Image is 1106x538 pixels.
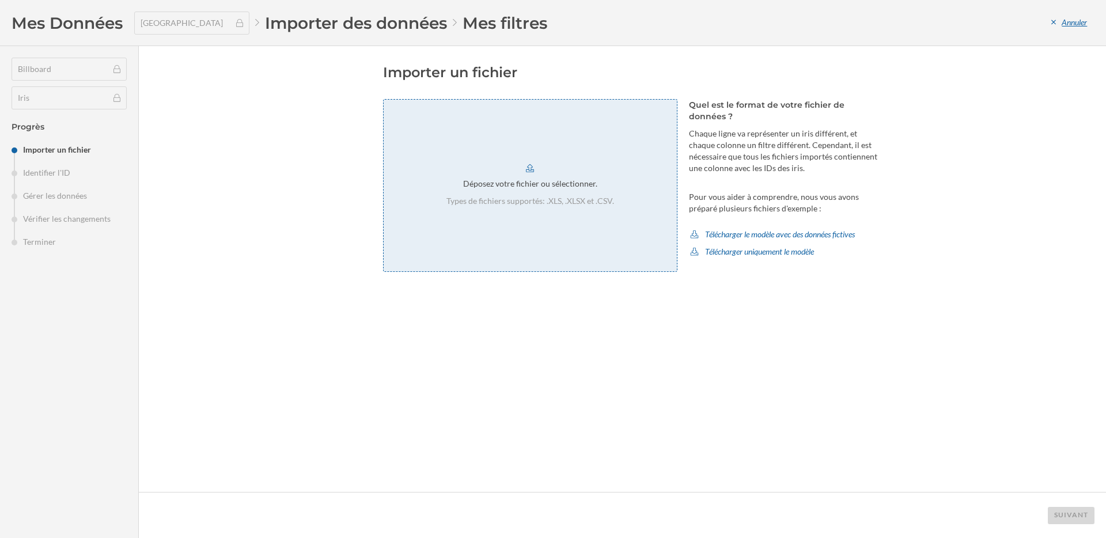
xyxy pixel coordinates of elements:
li: Vérifier les changements [12,213,127,225]
li: Terminer [12,236,127,248]
span: Assistance [23,8,79,18]
div: Déposez votre fichier ou sélectionner. [463,178,597,190]
div: Iris [12,86,127,109]
li: Identifier l'ID [12,167,127,179]
p: Chaque ligne va représenter un iris différent, et chaque colonne un filtre différent. Cependant, ... [689,128,882,174]
li: Importer un fichier [12,144,127,156]
p: Pour vous aider à comprendre, nous vous avons préparé plusieurs fichiers d'exemple : [689,191,882,214]
h4: Progrès [12,121,127,132]
li: Gérer les données [12,190,127,202]
h2: Importer un fichier [383,63,882,82]
p: Types de fichiers supportés: .XLS, .XLSX et .CSV. [446,195,614,207]
div: Billboard [12,58,127,81]
h4: Quel est le format de votre fichier de données ? [689,99,882,122]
